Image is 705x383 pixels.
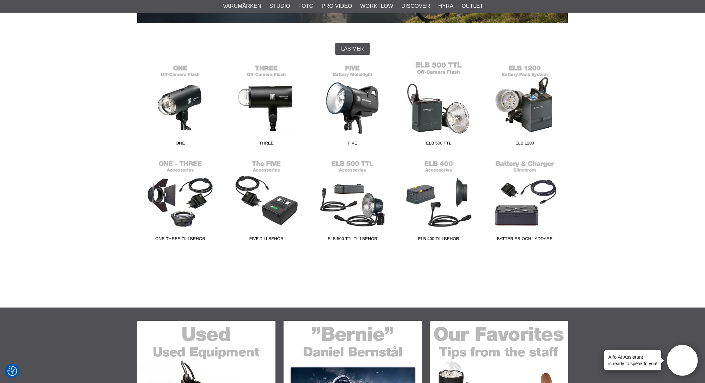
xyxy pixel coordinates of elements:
[223,61,309,149] a: THREE
[223,2,262,10] a: Varumärken
[7,366,17,376] img: Revisit consent button
[396,157,482,244] a: ELB 400 Tillbehör
[608,354,657,360] h4: Aifo AI Assistant
[462,2,483,10] a: Outlet
[269,2,290,10] a: Studio
[223,236,309,244] span: FIVE Tillbehör
[137,61,223,149] a: ONE
[309,140,396,149] span: FIVE
[309,236,396,244] span: ELB 500 TTL Tillbehör
[396,61,482,149] a: ELB 500 TTL
[298,2,313,10] a: Foto
[482,61,568,149] a: ELB 1200
[438,2,453,10] a: Hyra
[482,157,568,244] a: Batterier och Laddare
[401,2,430,10] a: Discover
[137,157,223,244] a: ONE-THREE Tillbehör
[396,140,482,149] span: ELB 500 TTL
[482,140,568,149] span: ELB 1200
[137,140,223,149] span: ONE
[309,61,396,149] a: FIVE
[482,236,568,244] span: Batterier och Laddare
[360,2,393,10] a: Workflow
[137,27,568,37] h2: Batteridrivna studioblixtar - Alltid redo för äventyr överallt
[223,157,309,244] a: FIVE Tillbehör
[7,365,17,377] button: Samtyckesinställningar
[309,157,396,244] a: ELB 500 TTL Tillbehör
[137,236,223,244] span: ONE-THREE Tillbehör
[396,236,482,244] span: ELB 400 Tillbehör
[341,46,364,52] span: Läs mer
[223,140,309,149] span: THREE
[604,350,661,370] div: is ready to speak to you!
[321,2,352,10] a: Pro Video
